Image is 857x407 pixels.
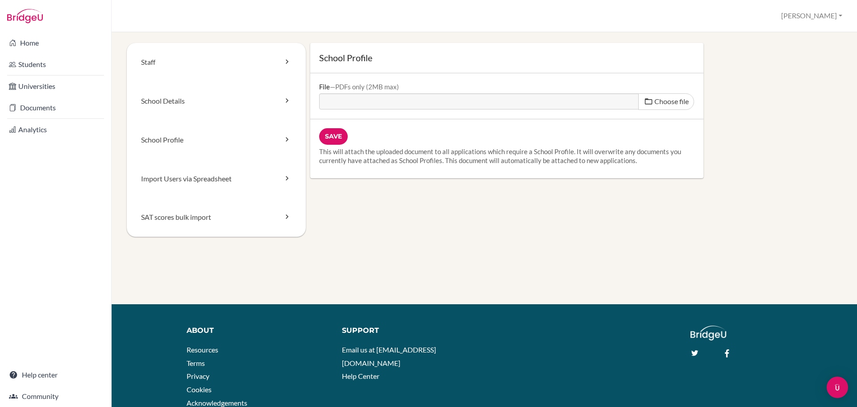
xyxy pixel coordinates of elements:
button: [PERSON_NAME] [777,8,846,24]
a: Privacy [187,372,209,380]
a: School Profile [127,121,306,159]
div: Open Intercom Messenger [827,377,848,398]
a: Staff [127,43,306,82]
a: Acknowledgements [187,399,247,407]
div: PDFs only (2MB max) [330,83,399,91]
input: Save [319,128,348,145]
a: SAT scores bulk import [127,198,306,237]
a: Help Center [342,372,379,380]
a: Analytics [2,121,109,138]
img: logo_white@2x-f4f0deed5e89b7ecb1c2cc34c3e3d731f90f0f143d5ea2071677605dd97b5244.png [691,326,727,340]
a: Community [2,387,109,405]
a: Cookies [187,385,212,394]
a: Universities [2,77,109,95]
a: Resources [187,345,218,354]
div: About [187,326,329,336]
a: Import Users via Spreadsheet [127,159,306,198]
a: School Details [127,82,306,121]
a: Documents [2,99,109,117]
img: Bridge-U [7,9,43,23]
a: Email us at [EMAIL_ADDRESS][DOMAIN_NAME] [342,345,436,367]
span: Choose file [654,97,689,105]
a: Students [2,55,109,73]
label: File [319,82,399,91]
a: Home [2,34,109,52]
a: Help center [2,366,109,384]
h1: School Profile [319,52,695,64]
p: This will attach the uploaded document to all applications which require a School Profile. It wil... [319,147,695,165]
div: Support [342,326,476,336]
a: Terms [187,359,205,367]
